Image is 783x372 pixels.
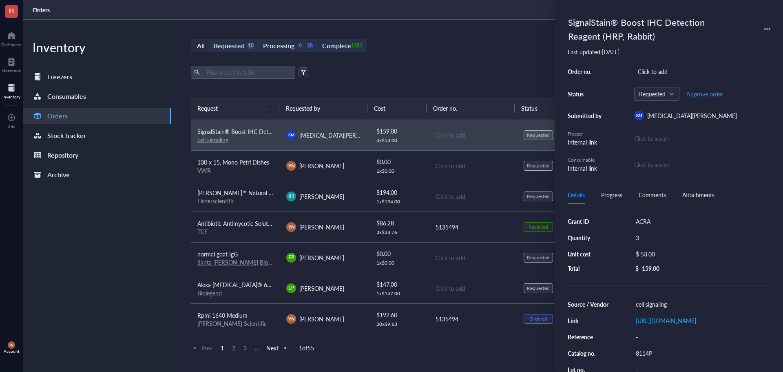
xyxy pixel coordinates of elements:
[428,303,517,334] td: 5135494
[632,248,767,260] div: $ 53.00
[197,158,269,166] span: 100 x 15, Mono Petri Dishes
[568,301,609,308] div: Source / Vendor
[428,273,517,303] td: Click to add
[299,344,314,352] span: 1 of 55
[436,223,511,232] div: 5135494
[636,316,696,325] a: [URL][DOMAIN_NAME]
[639,90,673,98] span: Requested
[568,234,609,241] div: Quantity
[354,42,361,49] div: 1323
[47,169,70,180] div: Archive
[568,48,770,56] div: Last updated: [DATE]
[2,94,20,99] div: Inventory
[642,265,659,272] div: 159.00
[635,265,639,272] div: $
[428,212,517,242] td: 5135494
[634,134,770,143] div: Click to assign
[568,265,609,272] div: Total
[288,132,294,138] span: KM
[9,5,14,16] span: H
[376,198,422,205] div: 1 x $ 194.00
[197,197,273,205] div: Fisherscientific
[682,190,714,199] div: Attachments
[23,108,171,124] a: Orders
[428,150,517,181] td: Click to add
[376,280,422,289] div: $ 147.00
[427,97,515,120] th: Order no.
[632,216,770,227] div: ACRA
[229,344,239,352] span: 2
[23,167,171,183] a: Archive
[527,285,550,292] div: Requested
[33,6,51,13] a: Orders
[529,224,548,230] div: Received
[322,40,351,51] div: Complete
[197,219,703,227] span: Antibiotic Antimycotic Solution (100x), Stabilized,with 10,000 units [MEDICAL_DATA], 10 mg [MEDIC...
[23,69,171,85] a: Freezers
[634,66,770,77] div: Click to add
[376,157,422,166] div: $ 0.00
[197,228,273,235] div: TCF
[376,310,422,319] div: $ 192.60
[299,315,344,323] span: [PERSON_NAME]
[527,193,550,200] div: Requested
[2,55,21,73] a: Notebook
[436,192,511,201] div: Click to add
[376,168,422,174] div: 1 x $ 0.00
[632,331,770,343] div: -
[47,91,86,102] div: Consumables
[8,124,15,129] div: Add
[47,130,86,141] div: Stock tracker
[376,127,422,136] div: $ 159.00
[527,163,550,169] div: Requested
[197,320,273,327] div: [PERSON_NAME] Scientific
[299,284,344,292] span: [PERSON_NAME]
[266,344,289,352] span: Next
[197,104,263,113] span: Request
[632,298,770,310] div: cell signaling
[299,254,344,262] span: [PERSON_NAME]
[436,314,511,323] div: 5135494
[23,88,171,105] a: Consumables
[527,132,550,138] div: Requested
[191,97,279,120] th: Request
[376,290,422,297] div: 1 x $ 147.00
[632,347,770,359] div: 8114P
[47,149,78,161] div: Repository
[515,97,573,120] th: Status
[376,249,422,258] div: $ 0.00
[1,29,22,47] a: Dashboard
[568,250,609,258] div: Unit cost
[299,223,344,231] span: [PERSON_NAME]
[214,40,245,51] div: Requested
[197,250,238,258] span: normal goat IgG
[376,137,422,144] div: 3 x $ 53.00
[436,131,511,140] div: Click to add
[636,113,642,118] span: KM
[527,254,550,261] div: Requested
[23,127,171,144] a: Stock tracker
[23,39,171,56] div: Inventory
[428,181,517,212] td: Click to add
[529,316,547,322] div: Ordered
[197,289,222,297] a: Biolegend
[4,349,20,354] div: Account
[252,344,261,352] span: ...
[1,42,22,47] div: Dashboard
[263,40,294,51] div: Processing
[299,162,344,170] span: [PERSON_NAME]
[299,131,389,139] span: [MEDICAL_DATA][PERSON_NAME]
[376,188,422,197] div: $ 194.00
[436,161,511,170] div: Click to add
[376,218,422,227] div: $ 86.28
[436,284,511,293] div: Click to add
[9,343,13,347] span: YN
[197,167,273,174] div: VWR
[568,112,604,119] div: Submitted by
[197,258,296,266] a: Santa [PERSON_NAME] Biotechnology
[197,40,205,51] div: All
[367,97,426,120] th: Cost
[568,317,609,324] div: Link
[647,111,737,120] span: [MEDICAL_DATA][PERSON_NAME]
[564,13,736,45] div: SignalStain® Boost IHC Detection Reagent (HRP, Rabbit)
